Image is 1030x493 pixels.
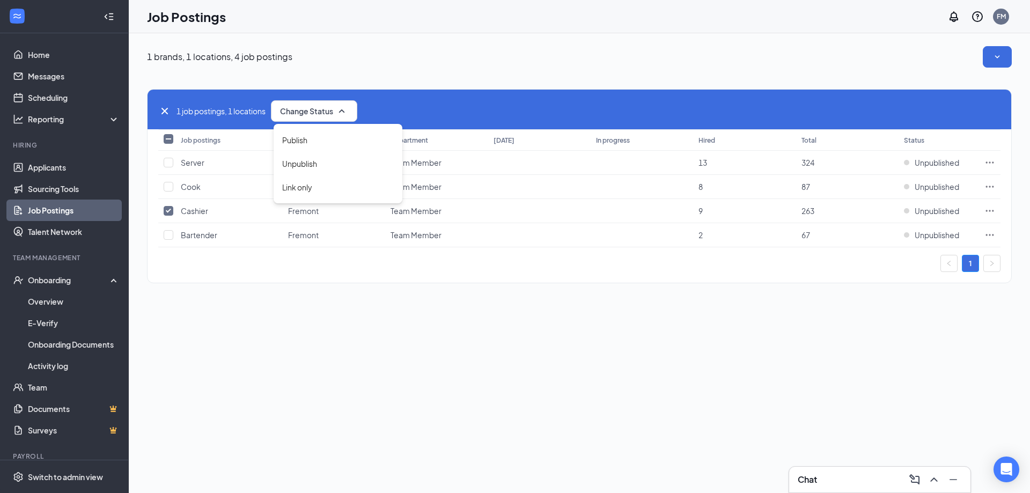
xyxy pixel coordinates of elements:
span: Server [181,158,204,167]
button: Minimize [945,471,962,488]
th: [DATE] [488,129,591,151]
a: Scheduling [28,87,120,108]
a: Applicants [28,157,120,178]
svg: Ellipses [984,181,995,192]
span: Team Member [391,230,442,240]
span: Unpublished [915,181,959,192]
h3: Chat [798,474,817,485]
svg: UserCheck [13,275,24,285]
li: Previous Page [940,255,958,272]
svg: Ellipses [984,157,995,168]
span: 263 [801,206,814,216]
th: Hired [693,129,796,151]
svg: WorkstreamLogo [12,11,23,21]
span: Unpublished [915,230,959,240]
a: Overview [28,291,120,312]
th: Status [899,129,979,151]
svg: ChevronUp [928,473,940,486]
span: right [989,260,995,267]
span: 1 job postings, 1 locations [176,105,266,117]
span: Bartender [181,230,217,240]
td: Team Member [385,223,488,247]
button: ChevronUp [925,471,943,488]
svg: SmallChevronDown [992,51,1003,62]
svg: Cross [158,105,171,117]
div: Department [391,136,428,145]
button: right [983,255,1000,272]
a: Home [28,44,120,65]
div: Team Management [13,253,117,262]
span: Fremont [288,230,319,240]
span: Link only [282,181,312,193]
a: 1 [962,255,979,271]
td: Fremont [283,199,385,223]
svg: Ellipses [984,230,995,240]
svg: Minimize [947,473,960,486]
span: 13 [698,158,707,167]
td: Team Member [385,199,488,223]
button: SmallChevronDown [983,46,1012,68]
span: Team Member [391,206,442,216]
span: 324 [801,158,814,167]
a: Onboarding Documents [28,334,120,355]
button: left [940,255,958,272]
th: In progress [591,129,693,151]
span: Change Status [280,107,333,115]
span: Fremont [288,206,319,216]
li: Next Page [983,255,1000,272]
li: 1 [962,255,979,272]
a: Messages [28,65,120,87]
span: Unpublished [915,157,959,168]
span: left [946,260,952,267]
span: Team Member [391,158,442,167]
div: Hiring [13,141,117,150]
div: Job postings [181,136,220,145]
span: Team Member [391,182,442,192]
div: Open Intercom Messenger [994,457,1019,482]
div: Switch to admin view [28,472,103,482]
span: Unpublished [915,205,959,216]
a: SurveysCrown [28,420,120,441]
p: 1 brands, 1 locations, 4 job postings [147,51,292,63]
div: Onboarding [28,275,111,285]
a: Activity log [28,355,120,377]
span: 87 [801,182,810,192]
a: E-Verify [28,312,120,334]
div: FM [997,12,1006,21]
svg: SmallChevronUp [335,105,348,117]
a: Sourcing Tools [28,178,120,200]
svg: Notifications [947,10,960,23]
svg: Analysis [13,114,24,124]
span: Cashier [181,206,208,216]
th: Total [796,129,899,151]
span: 9 [698,206,703,216]
td: Team Member [385,175,488,199]
button: Change StatusSmallChevronUp [271,100,357,122]
svg: QuestionInfo [971,10,984,23]
svg: Collapse [104,11,114,22]
a: Job Postings [28,200,120,221]
svg: ComposeMessage [908,473,921,486]
svg: Ellipses [984,205,995,216]
span: 8 [698,182,703,192]
div: Reporting [28,114,120,124]
td: Team Member [385,151,488,175]
span: 67 [801,230,810,240]
svg: Settings [13,472,24,482]
h1: Job Postings [147,8,226,26]
button: ComposeMessage [906,471,923,488]
div: Payroll [13,452,117,461]
span: Unpublish [282,158,317,170]
a: Team [28,377,120,398]
span: Cook [181,182,201,192]
td: Fremont [283,223,385,247]
span: Publish [282,134,307,146]
span: 2 [698,230,703,240]
a: DocumentsCrown [28,398,120,420]
a: Talent Network [28,221,120,242]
